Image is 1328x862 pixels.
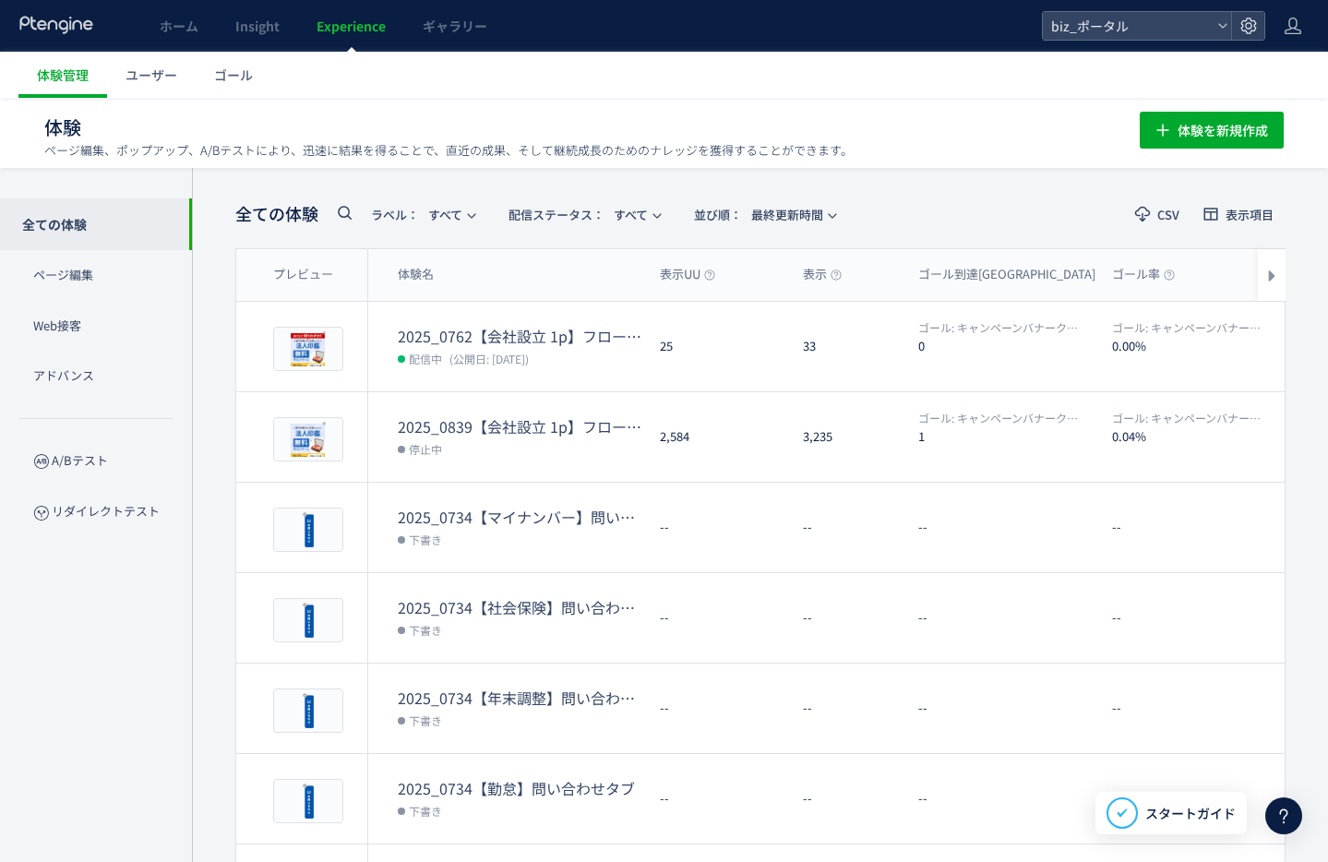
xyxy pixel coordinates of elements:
[359,199,485,229] button: ラベル：すべて
[918,790,1097,808] dt: --
[398,778,645,799] dt: 2025_0734【勤怠】問い合わせタブ
[160,17,198,35] span: ホーム
[645,392,788,482] div: 2,584
[398,597,645,618] dt: 2025_0734【社会保険】問い合わせタブ
[278,784,339,819] img: f89e264f844e83dc593ed224e3d982661759286012330.png
[682,199,846,229] button: 並び順：最終更新時間
[1145,804,1236,823] span: スタートガイド
[918,700,1097,717] dt: --
[645,754,788,844] div: --
[409,439,442,458] span: 停止中
[918,519,1097,536] dt: --
[235,202,318,226] span: 全ての体験
[788,664,903,753] div: --
[371,199,462,230] span: すべて
[918,337,1097,354] dt: 0
[645,573,788,663] div: --
[126,66,177,84] span: ユーザー
[44,114,1099,141] h1: 体験
[278,422,339,457] img: 7c47508f88def0e20db88abe510b5d1d1759130962965.png
[278,331,339,366] img: b19630fdceb52667a91c5caed2b096e71759130180392.png
[214,66,253,84] span: ゴール
[645,664,788,753] div: --
[694,206,742,223] span: 並び順：
[918,319,1080,335] span: キャンペーンバナークリック
[918,410,1080,425] span: キャンペーンバナークリック
[788,392,903,482] div: 3,235
[449,351,529,366] span: (公開日: [DATE])
[398,326,645,347] dt: 2025_0762【会社設立 1p】フローティングバナーを残り僅か対応に差し替える
[409,530,442,548] span: 下書き
[1112,266,1175,283] span: ゴール率
[1123,199,1191,229] button: CSV
[645,483,788,572] div: --
[273,266,333,283] span: プレビュー
[1157,209,1179,221] span: CSV
[44,142,853,159] p: ページ編集、ポップアップ、A/Bテストにより、迅速に結果を得ることで、直近の成果、そして継続成長のためのナレッジを獲得することができます。
[1178,112,1268,149] span: 体験を新規作成
[235,17,280,35] span: Insight
[398,688,645,709] dt: 2025_0734【年末調整】問い合わせタブ
[918,427,1097,445] dt: 1
[278,603,339,638] img: a880859b42337798c941bb4046c47f881759286336981.png
[788,302,903,391] div: 33
[409,349,442,367] span: 配信中
[409,801,442,820] span: 下書き
[278,512,339,547] img: 991217e1cf8692700e729ceee764c76c1759286490370.png
[317,17,386,35] span: Experience
[918,266,1110,283] span: ゴール到達[GEOGRAPHIC_DATA]
[423,17,487,35] span: ギャラリー
[1191,199,1286,229] button: 表示項目
[694,199,823,230] span: 最終更新時間
[278,693,339,728] img: 196e13bc973ad9475fe5887787da435c1759286188425.png
[398,416,645,437] dt: 2025_0839【会社設立 1p】フローティングバナーを印鑑CPに戻す
[497,199,671,229] button: 配信ステータス​：すべて
[788,483,903,572] div: --
[1226,209,1274,221] span: 表示項目
[37,66,89,84] span: 体験管理
[398,507,645,528] dt: 2025_0734【マイナンバー】問い合わせタブ
[398,266,434,283] span: 体験名
[409,711,442,729] span: 下書き
[788,754,903,844] div: --
[1046,12,1210,40] span: biz_ポータル
[371,206,419,223] span: ラベル：
[409,620,442,639] span: 下書き
[918,609,1097,627] dt: --
[645,302,788,391] div: 25
[660,266,715,283] span: 表示UU
[508,206,604,223] span: 配信ステータス​：
[788,573,903,663] div: --
[1140,112,1284,149] button: 体験を新規作成
[508,199,648,230] span: すべて
[803,266,842,283] span: 表示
